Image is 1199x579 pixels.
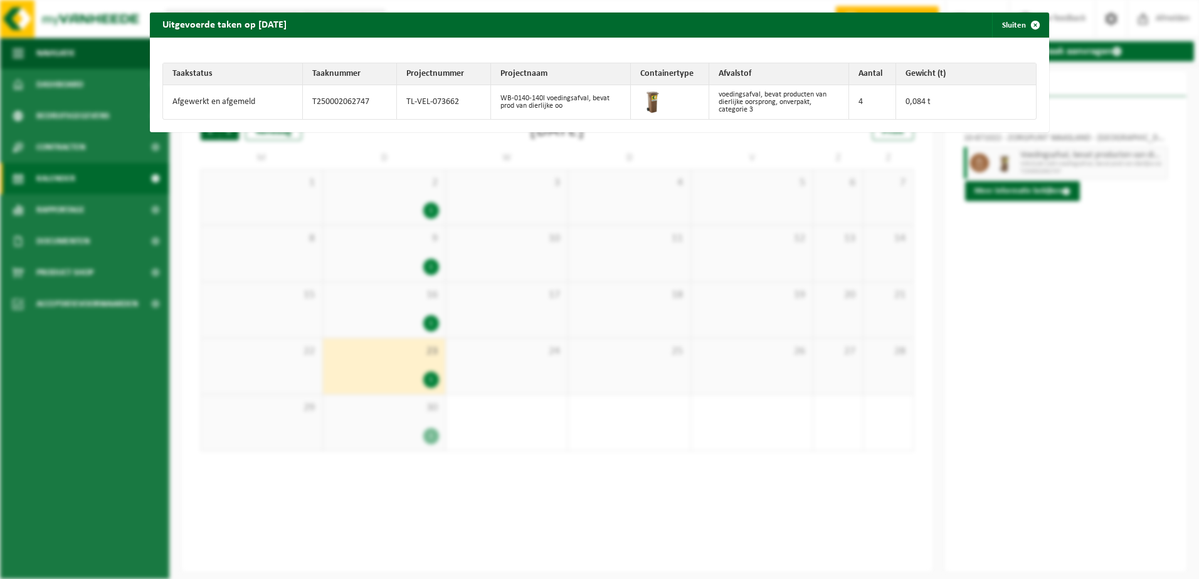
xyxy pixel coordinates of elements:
[896,63,1036,85] th: Gewicht (t)
[163,85,303,119] td: Afgewerkt en afgemeld
[303,85,397,119] td: T250002062747
[640,88,665,113] img: WB-0140-HPE-BN-01
[397,63,491,85] th: Projectnummer
[849,63,896,85] th: Aantal
[491,85,631,119] td: WB-0140-140l voedingsafval, bevat prod van dierlijke oo
[709,63,849,85] th: Afvalstof
[992,13,1048,38] button: Sluiten
[631,63,709,85] th: Containertype
[491,63,631,85] th: Projectnaam
[896,85,1036,119] td: 0,084 t
[709,85,849,119] td: voedingsafval, bevat producten van dierlijke oorsprong, onverpakt, categorie 3
[303,63,397,85] th: Taaknummer
[397,85,491,119] td: TL-VEL-073662
[849,85,896,119] td: 4
[163,63,303,85] th: Taakstatus
[150,13,299,36] h2: Uitgevoerde taken op [DATE]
